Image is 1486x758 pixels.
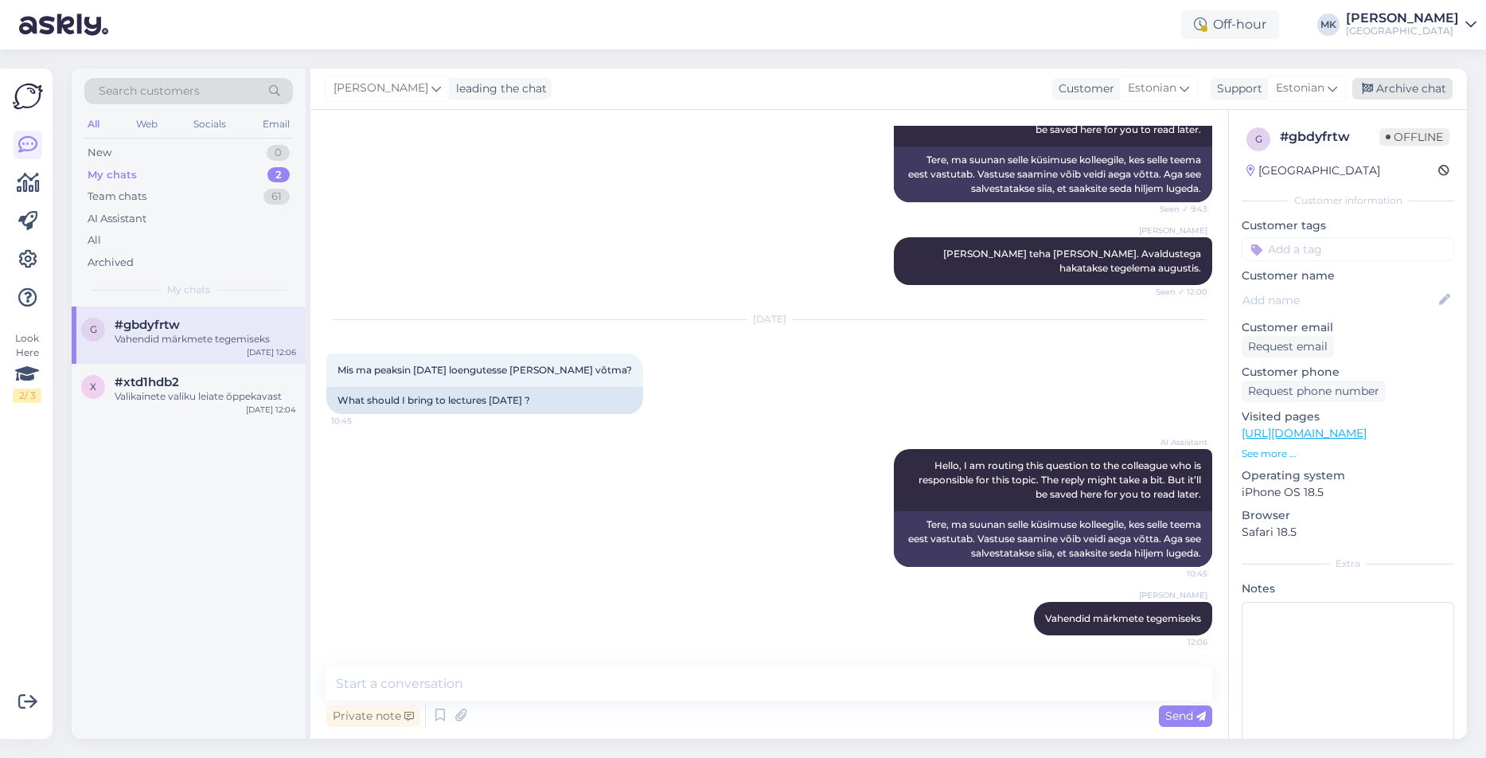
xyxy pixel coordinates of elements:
div: Vahendid märkmete tegemiseks [115,332,296,346]
span: 10:45 [331,415,391,427]
div: Valikainete valiku leiate õppekavast [115,389,296,404]
div: MK [1317,14,1340,36]
div: Customer [1052,80,1114,97]
p: Notes [1242,580,1454,597]
div: Off-hour [1181,10,1279,39]
div: [GEOGRAPHIC_DATA] [1346,25,1459,37]
div: 2 [267,167,290,183]
div: Email [259,114,293,135]
p: See more ... [1242,447,1454,461]
span: [PERSON_NAME] [1139,225,1207,236]
div: [PERSON_NAME] [1346,12,1459,25]
div: [GEOGRAPHIC_DATA] [1246,162,1380,179]
div: Private note [326,705,420,727]
div: Archived [88,255,134,271]
span: Mis ma peaksin [DATE] loengutesse [PERSON_NAME] võtma? [337,364,632,376]
div: What should I bring to lectures [DATE] ? [326,387,643,414]
input: Add a tag [1242,237,1454,261]
span: Vahendid märkmete tegemiseks [1045,612,1201,624]
div: # gbdyfrtw [1280,127,1379,147]
p: Customer tags [1242,217,1454,234]
div: All [84,114,103,135]
img: Askly Logo [13,81,43,111]
span: AI Assistant [1148,436,1207,448]
span: Estonian [1128,80,1176,97]
div: Request phone number [1242,381,1386,402]
p: Safari 18.5 [1242,524,1454,541]
span: x [90,381,96,393]
p: Visited pages [1242,408,1454,425]
div: Tere, ma suunan selle küsimuse kolleegile, kes selle teema eest vastutab. Vastuse saamine võib ve... [894,511,1212,567]
div: [DATE] 12:04 [246,404,296,416]
span: Estonian [1276,80,1324,97]
div: [DATE] [326,312,1212,326]
a: [URL][DOMAIN_NAME] [1242,426,1367,440]
span: #xtd1hdb2 [115,375,179,389]
span: Seen ✓ 9:43 [1148,203,1207,215]
div: Web [133,114,161,135]
p: Operating system [1242,467,1454,484]
span: 10:45 [1148,568,1207,580]
div: Look Here [13,331,41,403]
span: Seen ✓ 12:00 [1148,286,1207,298]
div: Support [1211,80,1262,97]
div: AI Assistant [88,211,146,227]
span: Send [1165,709,1206,723]
div: Request email [1242,336,1334,358]
p: Customer name [1242,268,1454,284]
div: Archive chat [1352,78,1453,100]
span: Search customers [99,83,200,100]
span: [PERSON_NAME] [333,80,428,97]
span: My chats [167,283,210,297]
span: g [90,323,97,335]
p: Customer email [1242,319,1454,336]
div: 2 / 3 [13,389,41,403]
a: [PERSON_NAME][GEOGRAPHIC_DATA] [1346,12,1476,37]
div: Extra [1242,557,1454,571]
div: Team chats [88,189,146,205]
span: Hello, I am routing this question to the colleague who is responsible for this topic. The reply m... [919,459,1203,500]
div: 0 [267,145,290,161]
span: [PERSON_NAME] [1139,589,1207,601]
span: #gbdyfrtw [115,318,180,332]
span: Offline [1379,128,1449,146]
div: leading the chat [450,80,547,97]
div: All [88,232,101,248]
span: 12:06 [1148,636,1207,648]
div: Tere, ma suunan selle küsimuse kolleegile, kes selle teema eest vastutab. Vastuse saamine võib ve... [894,147,1212,202]
span: g [1255,133,1262,145]
div: [DATE] 12:06 [247,346,296,358]
input: Add name [1242,291,1436,309]
span: [PERSON_NAME] teha [PERSON_NAME]. Avaldustega hakatakse tegelema augustis. [943,248,1203,274]
p: Customer phone [1242,364,1454,381]
p: iPhone OS 18.5 [1242,484,1454,501]
div: My chats [88,167,137,183]
p: Browser [1242,507,1454,524]
div: Customer information [1242,193,1454,208]
div: 61 [263,189,290,205]
div: New [88,145,111,161]
div: Socials [190,114,229,135]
